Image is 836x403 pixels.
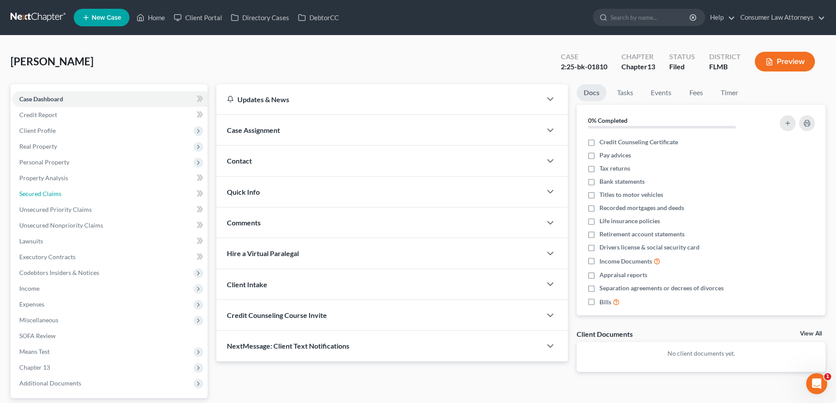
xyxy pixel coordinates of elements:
span: Life insurance policies [599,217,660,225]
span: Credit Counseling Certificate [599,138,678,146]
p: No client documents yet. [584,349,818,358]
a: Unsecured Priority Claims [12,202,208,218]
span: Client Intake [227,280,267,289]
span: Tax returns [599,164,630,173]
div: Filed [669,62,695,72]
span: Secured Claims [19,190,61,197]
span: Comments [227,218,261,227]
span: Income Documents [599,257,652,266]
span: Expenses [19,300,44,308]
span: Credit Report [19,111,57,118]
a: Case Dashboard [12,91,208,107]
div: Status [669,52,695,62]
span: Quick Info [227,188,260,196]
span: Recorded mortgages and deeds [599,203,684,212]
span: Contact [227,157,252,165]
span: Appraisal reports [599,271,647,279]
span: Chapter 13 [19,364,50,371]
div: 2:25-bk-01810 [561,62,607,72]
span: Retirement account statements [599,230,685,239]
span: Case Dashboard [19,95,63,103]
span: 13 [647,62,655,71]
span: Separation agreements or decrees of divorces [599,284,724,292]
a: Unsecured Nonpriority Claims [12,218,208,233]
span: Client Profile [19,127,56,134]
span: NextMessage: Client Text Notifications [227,342,349,350]
a: Executory Contracts [12,249,208,265]
div: District [709,52,741,62]
a: View All [800,331,822,337]
span: Unsecured Nonpriority Claims [19,221,103,229]
span: [PERSON_NAME] [11,55,93,68]
a: Credit Report [12,107,208,123]
span: Additional Documents [19,379,81,387]
span: Pay advices [599,151,631,160]
span: 1 [824,373,831,380]
iframe: Intercom live chat [806,373,827,394]
span: Unsecured Priority Claims [19,206,92,213]
a: Events [644,84,678,101]
span: Personal Property [19,158,69,166]
a: Secured Claims [12,186,208,202]
span: SOFA Review [19,332,56,339]
div: Client Documents [577,329,633,339]
a: Timer [714,84,745,101]
input: Search by name... [610,9,691,25]
a: Home [132,10,169,25]
a: Tasks [610,84,640,101]
button: Preview [755,52,815,71]
a: SOFA Review [12,328,208,344]
span: Drivers license & social security card [599,243,700,252]
span: Bank statements [599,177,645,186]
span: Titles to motor vehicles [599,190,663,199]
span: Property Analysis [19,174,68,182]
span: Credit Counseling Course Invite [227,311,327,319]
strong: 0% Completed [588,117,628,124]
a: Help [706,10,735,25]
div: Updates & News [227,95,531,104]
a: Directory Cases [226,10,294,25]
span: Case Assignment [227,126,280,134]
span: Miscellaneous [19,316,58,324]
span: New Case [92,14,121,21]
a: Fees [682,84,710,101]
div: Case [561,52,607,62]
span: Lawsuits [19,237,43,245]
span: Codebtors Insiders & Notices [19,269,99,276]
div: Chapter [621,62,655,72]
a: Client Portal [169,10,226,25]
span: Means Test [19,348,50,355]
div: Chapter [621,52,655,62]
span: Real Property [19,143,57,150]
span: Hire a Virtual Paralegal [227,249,299,257]
div: FLMB [709,62,741,72]
span: Executory Contracts [19,253,75,260]
a: Consumer Law Attorneys [736,10,825,25]
span: Bills [599,298,611,307]
a: Lawsuits [12,233,208,249]
span: Income [19,285,39,292]
a: Property Analysis [12,170,208,186]
a: Docs [577,84,606,101]
a: DebtorCC [294,10,343,25]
